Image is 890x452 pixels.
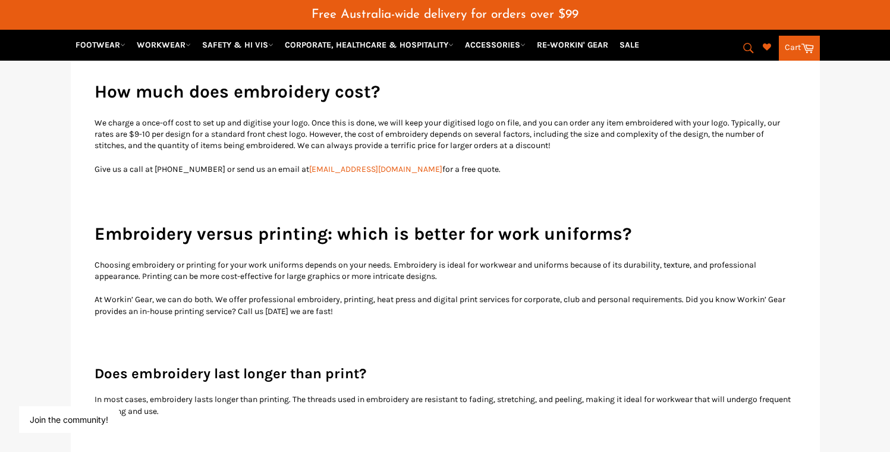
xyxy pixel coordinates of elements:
a: [EMAIL_ADDRESS][DOMAIN_NAME] [309,164,442,174]
a: Cart [779,36,820,61]
a: WORKWEAR [132,34,196,55]
p: Give us a call at [PHONE_NUMBER] or send us an email at for a free quote. [95,164,796,175]
h2: How much does embroidery cost? [95,80,796,104]
a: SALE [615,34,644,55]
h2: Embroidery versus printing: which is better for work uniforms? [95,222,796,246]
a: SAFETY & HI VIS [197,34,278,55]
p: At Workin’ Gear, we can do both. We offer professional embroidery, printing, heat press and digit... [95,294,796,317]
button: Join the community! [30,415,108,425]
span: Free Australia-wide delivery for orders over $99 [312,8,578,21]
p: Choosing embroidery or printing for your work uniforms depends on your needs. Embroidery is ideal... [95,259,796,282]
p: We charge a once-off cost to set up and digitise your logo. Once this is done, we will keep your ... [95,117,796,152]
a: ACCESSORIES [460,34,530,55]
a: FOOTWEAR [71,34,130,55]
h3: Does embroidery last longer than print? [95,364,796,384]
a: RE-WORKIN' GEAR [532,34,613,55]
p: In most cases, embroidery lasts longer than printing. The threads used in embroidery are resistan... [95,394,796,417]
a: CORPORATE, HEALTHCARE & HOSPITALITY [280,34,458,55]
